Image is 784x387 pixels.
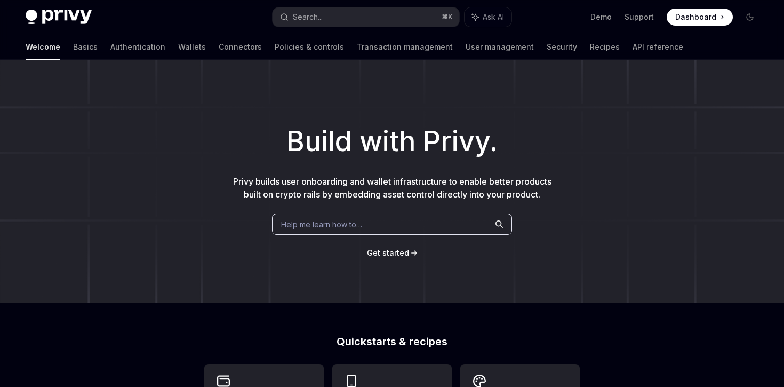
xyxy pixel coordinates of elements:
a: Security [547,34,577,60]
a: Transaction management [357,34,453,60]
button: Toggle dark mode [741,9,758,26]
a: Policies & controls [275,34,344,60]
button: Search...⌘K [273,7,459,27]
img: dark logo [26,10,92,25]
a: Demo [590,12,612,22]
a: Welcome [26,34,60,60]
span: Help me learn how to… [281,219,362,230]
a: Wallets [178,34,206,60]
span: Privy builds user onboarding and wallet infrastructure to enable better products built on crypto ... [233,176,551,200]
a: Connectors [219,34,262,60]
a: Basics [73,34,98,60]
h2: Quickstarts & recipes [204,336,580,347]
a: Dashboard [667,9,733,26]
a: User management [466,34,534,60]
a: Recipes [590,34,620,60]
span: Get started [367,248,409,257]
span: ⌘ K [442,13,453,21]
span: Dashboard [675,12,716,22]
a: Get started [367,248,409,258]
a: API reference [633,34,683,60]
a: Support [625,12,654,22]
button: Ask AI [465,7,511,27]
a: Authentication [110,34,165,60]
div: Search... [293,11,323,23]
h1: Build with Privy. [17,121,767,162]
span: Ask AI [483,12,504,22]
